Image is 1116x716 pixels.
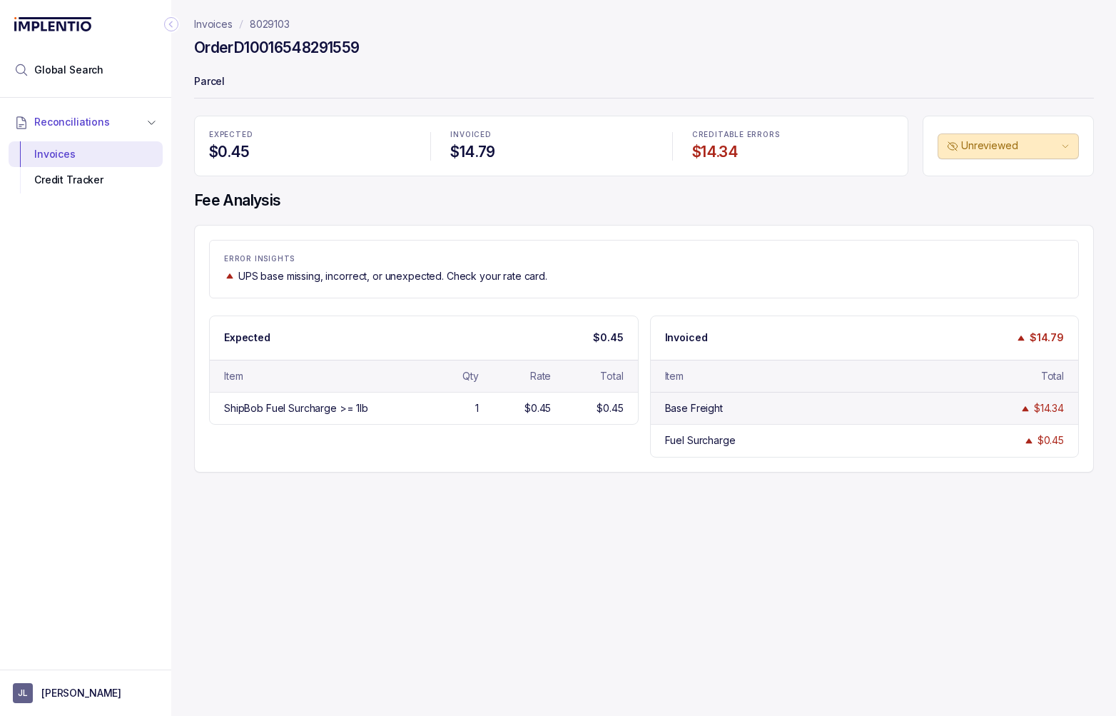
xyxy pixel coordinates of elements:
div: Item [224,369,243,383]
div: $0.45 [597,401,623,415]
div: Total [1041,369,1064,383]
div: Invoices [20,141,151,167]
p: [PERSON_NAME] [41,686,121,700]
div: Collapse Icon [163,16,180,33]
div: Fuel Surcharge [665,433,736,448]
div: Qty [462,369,479,383]
img: trend image [224,271,235,281]
h4: Fee Analysis [194,191,1094,211]
h4: $14.79 [450,142,651,162]
span: User initials [13,683,33,703]
span: Global Search [34,63,103,77]
p: $0.45 [593,331,623,345]
h4: Order D10016548291559 [194,38,359,58]
p: Expected [224,331,270,345]
button: Reconciliations [9,106,163,138]
img: trend image [1015,333,1027,343]
a: 8029103 [250,17,290,31]
p: CREDITABLE ERRORS [692,131,893,139]
p: Unreviewed [961,138,1058,153]
p: Parcel [194,69,1094,97]
div: Reconciliations [9,138,163,196]
div: 1 [475,401,479,415]
h4: $0.45 [209,142,410,162]
p: ERROR INSIGHTS [224,255,1064,263]
div: Rate [530,369,551,383]
a: Invoices [194,17,233,31]
img: trend image [1023,435,1035,446]
div: $14.34 [1034,401,1064,415]
div: $0.45 [524,401,551,415]
h4: $14.34 [692,142,893,162]
div: Base Freight [665,401,723,415]
p: UPS base missing, incorrect, or unexpected. Check your rate card. [238,269,547,283]
p: Invoiced [665,331,708,345]
span: Reconciliations [34,115,110,129]
div: Item [665,369,684,383]
img: trend image [1020,403,1031,414]
div: Credit Tracker [20,167,151,193]
div: ShipBob Fuel Surcharge >= 1lb [224,401,368,415]
button: Unreviewed [938,133,1079,159]
div: Total [600,369,623,383]
p: INVOICED [450,131,651,139]
div: $0.45 [1038,433,1064,448]
button: User initials[PERSON_NAME] [13,683,158,703]
p: $14.79 [1030,331,1064,345]
nav: breadcrumb [194,17,290,31]
p: EXPECTED [209,131,410,139]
